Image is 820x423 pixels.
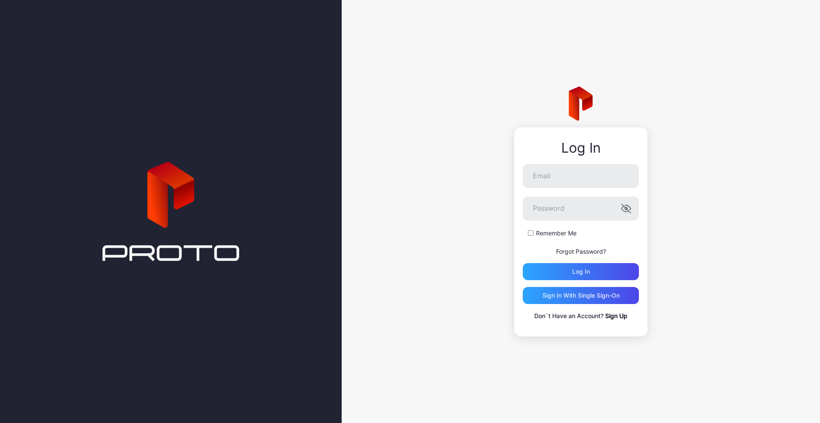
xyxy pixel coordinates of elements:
[542,292,620,299] div: Sign in With Single Sign-On
[621,203,631,214] button: Password
[523,164,639,188] input: Email
[523,197,639,220] input: Password
[523,263,639,280] button: Log in
[523,140,639,156] div: Log In
[523,287,639,304] button: Sign in With Single Sign-On
[605,312,627,319] a: Sign Up
[556,248,606,255] a: Forgot Password?
[536,229,577,238] label: Remember Me
[523,311,639,321] p: Don`t Have an Account?
[572,268,590,275] div: Log in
